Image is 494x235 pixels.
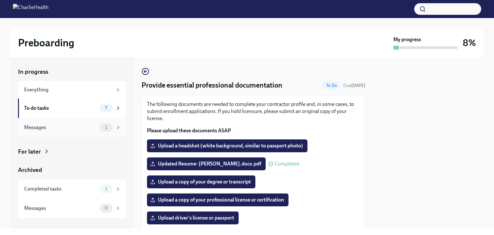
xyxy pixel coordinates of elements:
[393,36,421,43] strong: My progress
[24,205,97,212] div: Messages
[18,118,126,137] a: Messages1
[101,206,112,211] span: 0
[147,101,360,122] p: The following documents are needed to complete your contractor profile and, in some cases, to sub...
[147,193,288,206] label: Upload a copy of your professional license or certification
[24,185,97,193] div: Completed tasks
[24,124,97,131] div: Messages
[343,82,365,89] span: October 15th, 2025 09:00
[18,147,126,156] a: For later
[13,4,49,14] img: CharlieHealth
[18,68,126,76] a: In progress
[147,139,307,152] label: Upload a headshot (white background, similar to passport photo)
[24,105,97,112] div: To do tasks
[101,186,111,191] span: 1
[275,161,299,166] span: Completed
[18,99,126,118] a: To do tasks7
[151,143,303,149] span: Upload a headshot (white background, similar to passport photo)
[142,80,282,90] h4: Provide essential professional documentation
[343,83,365,88] span: Due
[101,106,111,110] span: 7
[147,211,239,224] label: Upload driver's license or passport
[147,127,231,134] strong: Please upload these documents ASAP
[18,166,126,174] a: Archived
[147,175,255,188] label: Upload a copy of your degree or transcript
[24,86,113,93] div: Everything
[151,179,251,185] span: Upload a copy of your degree or transcript
[101,125,111,130] span: 1
[322,83,341,88] span: To Do
[18,179,126,199] a: Completed tasks1
[151,215,234,221] span: Upload driver's license or passport
[18,81,126,99] a: Everything
[147,157,266,170] label: Updated Resume- [PERSON_NAME].docx.pdf
[18,199,126,218] a: Messages0
[351,83,365,88] strong: [DATE]
[151,161,261,167] span: Updated Resume- [PERSON_NAME].docx.pdf
[463,37,476,49] h3: 8%
[18,147,41,156] div: For later
[18,36,74,49] h2: Preboarding
[151,197,284,203] span: Upload a copy of your professional license or certification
